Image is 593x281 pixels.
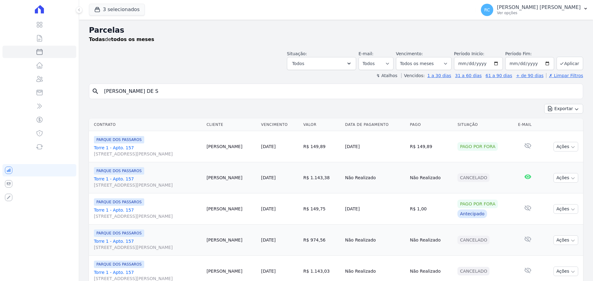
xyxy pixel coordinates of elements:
[204,193,259,225] td: [PERSON_NAME]
[343,225,407,256] td: Não Realizado
[497,10,581,15] p: Ver opções
[457,209,487,218] div: Antecipado
[89,118,204,131] th: Contrato
[407,225,455,256] td: Não Realizado
[343,131,407,162] td: [DATE]
[261,238,275,242] a: [DATE]
[261,144,275,149] a: [DATE]
[343,118,407,131] th: Data de Pagamento
[544,104,583,114] button: Exportar
[94,207,202,219] a: Torre 1 - Apto. 157[STREET_ADDRESS][PERSON_NAME]
[553,235,578,245] button: Ações
[100,85,580,97] input: Buscar por nome do lote ou do cliente
[407,193,455,225] td: R$ 1,00
[94,261,144,268] span: PARQUE DOS PASSAROS
[204,225,259,256] td: [PERSON_NAME]
[505,51,554,57] label: Período Fim:
[553,173,578,183] button: Ações
[204,162,259,193] td: [PERSON_NAME]
[553,204,578,214] button: Ações
[94,145,202,157] a: Torre 1 - Apto. 157[STREET_ADDRESS][PERSON_NAME]
[401,73,425,78] label: Vencidos:
[376,73,397,78] label: ↯ Atalhos
[553,142,578,151] button: Ações
[515,118,540,131] th: E-mail
[89,36,154,43] p: de
[407,131,455,162] td: R$ 149,89
[343,193,407,225] td: [DATE]
[457,173,490,182] div: Cancelado
[261,175,275,180] a: [DATE]
[94,182,202,188] span: [STREET_ADDRESS][PERSON_NAME]
[94,238,202,250] a: Torre 1 - Apto. 157[STREET_ADDRESS][PERSON_NAME]
[457,267,490,275] div: Cancelado
[94,151,202,157] span: [STREET_ADDRESS][PERSON_NAME]
[204,118,259,131] th: Cliente
[427,73,451,78] a: 1 a 30 dias
[546,73,583,78] a: ✗ Limpar Filtros
[557,57,583,70] button: Aplicar
[89,25,583,36] h2: Parcelas
[301,162,343,193] td: R$ 1.143,38
[94,198,144,206] span: PARQUE DOS PASSAROS
[553,267,578,276] button: Ações
[89,36,105,42] strong: Todas
[261,269,275,274] a: [DATE]
[92,88,99,95] i: search
[94,213,202,219] span: [STREET_ADDRESS][PERSON_NAME]
[292,60,304,67] span: Todos
[111,36,154,42] strong: todos os meses
[301,193,343,225] td: R$ 149,75
[94,167,144,175] span: PARQUE DOS PASSAROS
[261,206,275,211] a: [DATE]
[94,229,144,237] span: PARQUE DOS PASSAROS
[287,57,356,70] button: Todos
[484,8,490,12] span: RC
[457,236,490,244] div: Cancelado
[287,51,307,56] label: Situação:
[407,118,455,131] th: Pago
[343,162,407,193] td: Não Realizado
[486,73,512,78] a: 61 a 90 dias
[359,51,374,56] label: E-mail:
[94,244,202,250] span: [STREET_ADDRESS][PERSON_NAME]
[457,200,498,208] div: Pago por fora
[457,142,498,151] div: Pago por fora
[407,162,455,193] td: Não Realizado
[94,176,202,188] a: Torre 1 - Apto. 157[STREET_ADDRESS][PERSON_NAME]
[204,131,259,162] td: [PERSON_NAME]
[301,225,343,256] td: R$ 974,56
[476,1,593,19] button: RC [PERSON_NAME] [PERSON_NAME] Ver opções
[259,118,301,131] th: Vencimento
[455,73,482,78] a: 31 a 60 dias
[89,4,145,15] button: 3 selecionados
[497,4,581,10] p: [PERSON_NAME] [PERSON_NAME]
[454,51,484,56] label: Período Inicío:
[94,136,144,143] span: PARQUE DOS PASSAROS
[516,73,544,78] a: + de 90 dias
[455,118,515,131] th: Situação
[396,51,423,56] label: Vencimento:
